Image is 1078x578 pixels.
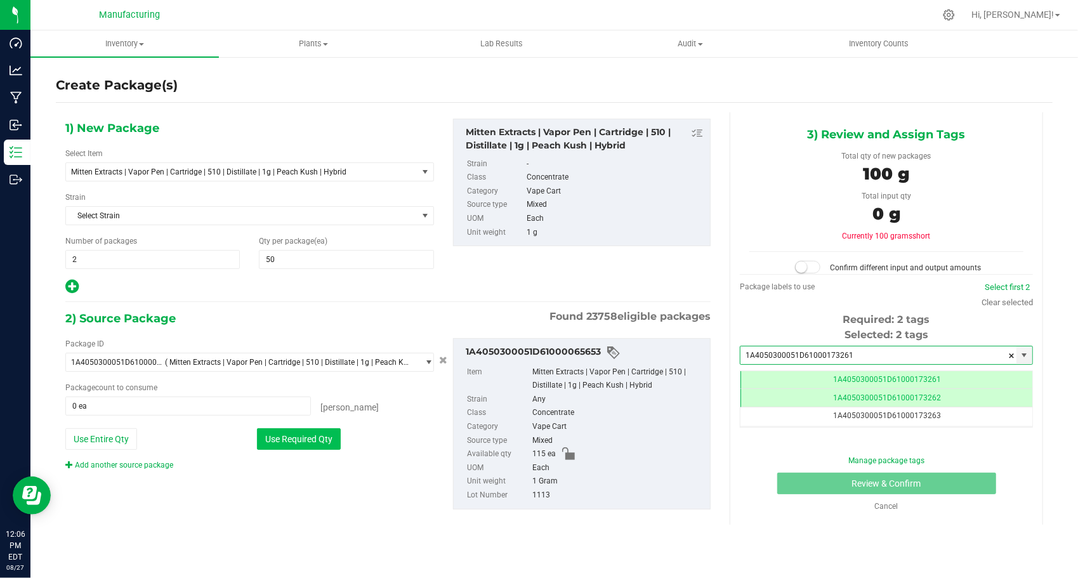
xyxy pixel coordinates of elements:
[30,38,219,49] span: Inventory
[95,383,115,392] span: count
[843,313,930,325] span: Required: 2 tags
[527,171,704,185] div: Concentrate
[532,475,704,489] div: 1 Gram
[467,475,530,489] label: Unit weight
[65,119,159,138] span: 1) New Package
[527,198,704,212] div: Mixed
[467,365,530,393] label: Item
[320,402,379,412] span: [PERSON_NAME]
[257,428,341,450] button: Use Required Qty
[971,10,1054,20] span: Hi, [PERSON_NAME]!
[740,346,1016,364] input: Starting tag number
[586,310,617,322] span: 23758
[982,298,1033,307] a: Clear selected
[220,38,407,49] span: Plants
[532,365,704,393] div: Mitten Extracts | Vapor Pen | Cartridge | 510 | Distillate | 1g | Peach Kush | Hybrid
[467,171,524,185] label: Class
[10,146,22,159] inline-svg: Inventory
[913,232,931,240] span: short
[66,207,417,225] span: Select Strain
[65,339,104,348] span: Package ID
[463,38,540,49] span: Lab Results
[467,212,524,226] label: UOM
[65,237,137,246] span: Number of packages
[467,420,530,434] label: Category
[833,393,941,402] span: 1A4050300051D61000173262
[467,434,530,448] label: Source type
[777,473,996,494] button: Review & Confirm
[830,263,981,272] span: Confirm different input and output amounts
[10,173,22,186] inline-svg: Outbound
[467,406,530,420] label: Class
[842,152,931,161] span: Total qty of new packages
[1008,346,1016,365] span: clear
[875,502,898,511] a: Cancel
[740,282,815,291] span: Package labels to use
[65,285,79,294] span: Add new output
[467,157,524,171] label: Strain
[864,164,910,184] span: 100 g
[843,232,931,240] span: Currently 100 grams
[596,30,785,57] a: Audit
[71,358,165,367] span: 1A4050300051D61000065653
[65,148,103,159] label: Select Item
[65,461,173,470] a: Add another source package
[30,30,219,57] a: Inventory
[435,351,451,370] button: Cancel button
[65,428,137,450] button: Use Entire Qty
[10,37,22,49] inline-svg: Dashboard
[549,309,711,324] span: Found eligible packages
[10,119,22,131] inline-svg: Inbound
[6,563,25,572] p: 08/27
[833,375,941,384] span: 1A4050300051D61000173261
[10,64,22,77] inline-svg: Analytics
[71,167,398,176] span: Mitten Extracts | Vapor Pen | Cartridge | 510 | Distillate | 1g | Peach Kush | Hybrid
[13,476,51,515] iframe: Resource center
[467,447,530,461] label: Available qty
[845,329,928,341] span: Selected: 2 tags
[532,406,704,420] div: Concentrate
[467,461,530,475] label: UOM
[1016,346,1032,364] span: select
[466,126,704,152] div: Mitten Extracts | Vapor Pen | Cartridge | 510 | Distillate | 1g | Peach Kush | Hybrid
[467,393,530,407] label: Strain
[10,91,22,104] inline-svg: Manufacturing
[532,420,704,434] div: Vape Cart
[165,358,412,367] span: ( Mitten Extracts | Vapor Pen | Cartridge | 510 | Distillate | 1g | Peach Kush | Hybrid )
[532,393,704,407] div: Any
[314,237,327,246] span: (ea)
[467,185,524,199] label: Category
[467,489,530,502] label: Lot Number
[219,30,407,57] a: Plants
[66,251,239,268] input: 2
[532,461,704,475] div: Each
[597,38,784,49] span: Audit
[785,30,973,57] a: Inventory Counts
[259,237,327,246] span: Qty per package
[56,76,178,95] h4: Create Package(s)
[260,251,433,268] input: 50
[65,192,86,203] label: Strain
[527,226,704,240] div: 1 g
[848,456,924,465] a: Manage package tags
[466,345,704,360] div: 1A4050300051D61000065653
[407,30,596,57] a: Lab Results
[833,411,941,420] span: 1A4050300051D61000173263
[65,383,157,392] span: Package to consume
[832,38,926,49] span: Inventory Counts
[467,198,524,212] label: Source type
[527,157,704,171] div: -
[872,204,900,224] span: 0 g
[532,489,704,502] div: 1113
[417,207,433,225] span: select
[417,163,433,181] span: select
[862,192,911,200] span: Total input qty
[808,125,966,144] span: 3) Review and Assign Tags
[527,212,704,226] div: Each
[532,447,556,461] span: 115 ea
[532,434,704,448] div: Mixed
[99,10,160,20] span: Manufacturing
[6,529,25,563] p: 12:06 PM EDT
[467,226,524,240] label: Unit weight
[941,9,957,21] div: Manage settings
